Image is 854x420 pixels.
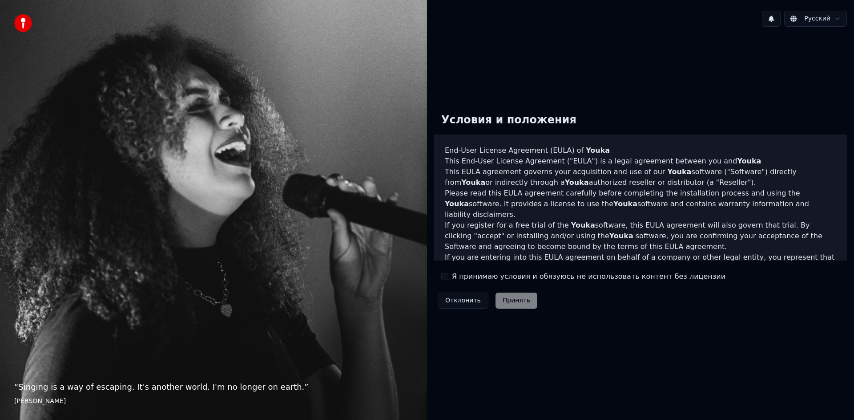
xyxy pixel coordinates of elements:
span: Youka [571,221,595,229]
p: This EULA agreement governs your acquisition and use of our software ("Software") directly from o... [445,167,836,188]
span: Youka [565,178,589,187]
p: Please read this EULA agreement carefully before completing the installation process and using th... [445,188,836,220]
h3: End-User License Agreement (EULA) of [445,145,836,156]
p: This End-User License Agreement ("EULA") is a legal agreement between you and [445,156,836,167]
span: Youka [586,146,610,155]
footer: [PERSON_NAME] [14,397,413,406]
button: Отклонить [438,293,488,309]
p: If you are entering into this EULA agreement on behalf of a company or other legal entity, you re... [445,252,836,295]
span: Youka [445,200,469,208]
div: Условия и положения [434,106,584,135]
span: Youka [461,178,485,187]
img: youka [14,14,32,32]
p: If you register for a free trial of the software, this EULA agreement will also govern that trial... [445,220,836,252]
p: “ Singing is a way of escaping. It's another world. I'm no longer on earth. ” [14,381,413,393]
span: Youka [613,200,637,208]
span: Youka [609,232,633,240]
span: Youka [667,167,691,176]
label: Я принимаю условия и обязуюсь не использовать контент без лицензии [452,271,725,282]
span: Youka [737,157,761,165]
